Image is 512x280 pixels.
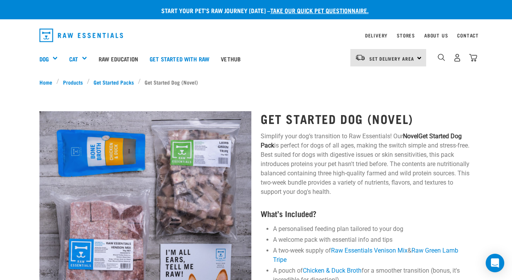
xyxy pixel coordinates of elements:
[369,57,414,60] span: Set Delivery Area
[273,235,473,244] li: A welcome pack with essential info and tips
[261,132,473,197] p: Simplify your dog’s transition to Raw Essentials! Our is perfect for dogs of all ages, making the...
[261,211,316,216] strong: What’s Included?
[39,78,473,86] nav: breadcrumbs
[424,34,448,37] a: About Us
[457,34,479,37] a: Contact
[469,54,477,62] img: home-icon@2x.png
[90,78,138,86] a: Get Started Packs
[33,25,479,45] nav: dropdown navigation
[303,267,362,274] a: Chicken & Duck Broth
[331,247,408,254] a: Raw Essentials Venison Mix
[39,54,49,63] a: Dog
[93,43,144,74] a: Raw Education
[261,112,473,126] h1: Get Started Dog (Novel)
[59,78,87,86] a: Products
[273,224,473,234] li: A personalised feeding plan tailored to your dog
[365,34,387,37] a: Delivery
[273,246,473,265] li: A two-week supply of &
[453,54,461,62] img: user.png
[438,54,445,61] img: home-icon-1@2x.png
[270,8,369,12] a: take our quick pet questionnaire.
[215,43,246,74] a: Vethub
[355,54,365,61] img: van-moving.png
[39,29,123,42] img: Raw Essentials Logo
[486,254,504,272] div: Open Intercom Messenger
[39,78,56,86] a: Home
[397,34,415,37] a: Stores
[69,54,78,63] a: Cat
[144,43,215,74] a: Get started with Raw
[403,132,418,140] strong: Novel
